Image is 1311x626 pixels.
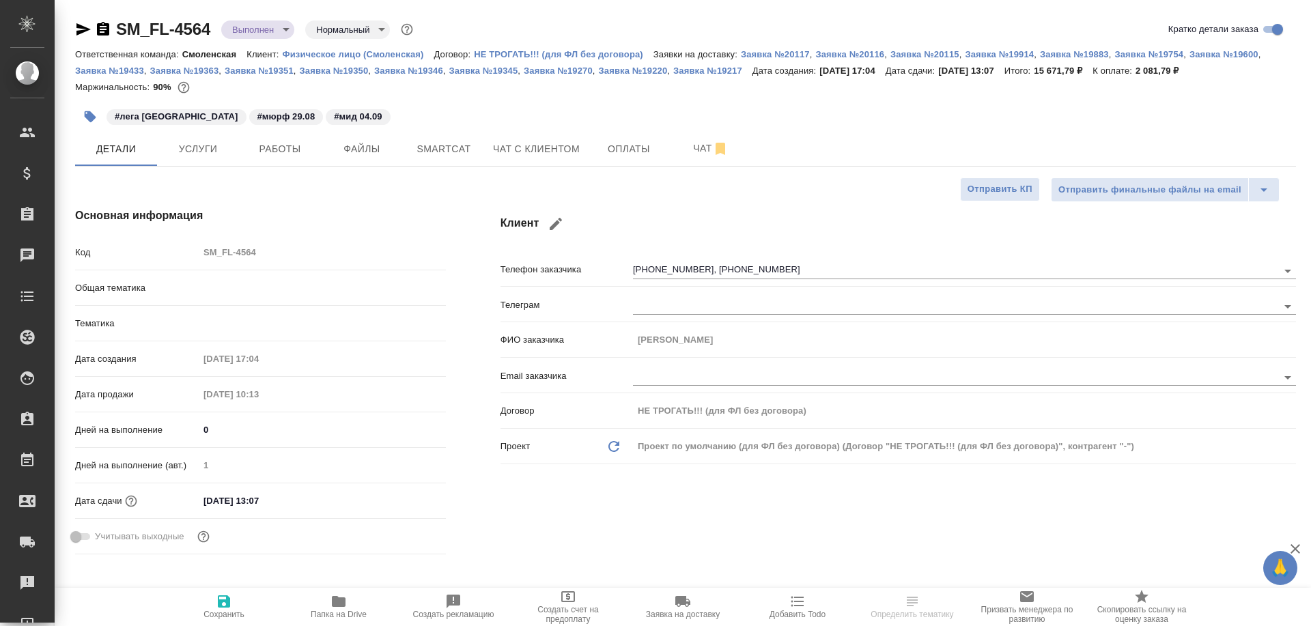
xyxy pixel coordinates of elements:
input: Пустое поле [199,349,318,369]
button: Заявка №19600 [1189,48,1258,61]
div: split button [1051,177,1280,202]
p: Заявка №19363 [150,66,219,76]
button: Скопировать ссылку на оценку заказа [1084,588,1199,626]
button: Отправить КП [960,177,1040,201]
input: Пустое поле [199,242,446,262]
button: Open [1278,368,1297,387]
button: Заявка №20116 [815,48,884,61]
div: ​ [199,312,446,335]
p: Код [75,246,199,259]
span: Папка на Drive [311,610,367,619]
span: Smartcat [411,141,477,158]
button: Заявка №19346 [374,64,443,78]
p: [DATE] 13:07 [938,66,1004,76]
p: Заявка №19883 [1040,49,1109,59]
button: Добавить Todo [740,588,855,626]
p: , [1183,49,1189,59]
span: Добавить Todo [770,610,826,619]
h4: Ответственные [501,587,1296,603]
button: Open [1278,297,1297,316]
p: Заявка №19351 [225,66,294,76]
span: Отправить финальные файлы на email [1058,182,1241,198]
p: Телеграм [501,298,633,312]
p: Дата создания: [752,66,819,76]
span: Чат с клиентом [493,141,580,158]
button: Скопировать ссылку для ЯМессенджера [75,21,91,38]
h4: Основная информация [75,208,446,224]
button: Нормальный [312,24,373,35]
p: , [294,66,300,76]
input: ✎ Введи что-нибудь [199,420,446,440]
p: Дата создания [75,352,199,366]
input: ✎ Введи что-нибудь [199,491,318,511]
span: Услуги [165,141,231,158]
div: Проект по умолчанию (для ФЛ без договора) (Договор "НЕ ТРОГАТЬ!!! (для ФЛ без договора)", контраг... [633,435,1296,458]
p: , [593,66,599,76]
button: Если добавить услуги и заполнить их объемом, то дата рассчитается автоматически [122,492,140,510]
span: Отправить КП [968,182,1032,197]
button: Призвать менеджера по развитию [970,588,1084,626]
p: , [518,66,524,76]
p: Физическое лицо (Смоленская) [282,49,434,59]
p: Итого: [1004,66,1034,76]
a: SM_FL-4564 [116,20,210,38]
span: мид 04.09 [324,110,391,122]
p: Заявка №19914 [965,49,1034,59]
p: [DATE] 17:04 [819,66,886,76]
button: Заявка №19363 [150,64,219,78]
button: Заявка №19351 [225,64,294,78]
span: Призвать менеджера по развитию [978,605,1076,624]
button: Заявка №19433 [75,64,144,78]
p: Заявки на доставку: [653,49,741,59]
button: Заявка на доставку [625,588,740,626]
p: Заявка №19346 [374,66,443,76]
svg: Отписаться [712,141,729,157]
p: 2 081,79 ₽ [1136,66,1189,76]
span: Файлы [329,141,395,158]
p: Заявка №19270 [524,66,593,76]
p: К оплате: [1092,66,1136,76]
span: 🙏 [1269,554,1292,582]
button: Заявка №19220 [599,64,668,78]
span: Учитывать выходные [95,530,184,543]
span: Создать счет на предоплату [519,605,617,624]
button: Заявка №19754 [1114,48,1183,61]
span: Чат [678,140,744,157]
p: Клиент: [246,49,282,59]
span: мюрф 29.08 [248,110,325,122]
button: 1314.44 RUB; [175,79,193,96]
p: , [1109,49,1115,59]
p: , [443,66,449,76]
p: , [810,49,816,59]
a: Физическое лицо (Смоленская) [282,48,434,59]
p: , [144,66,150,76]
button: Заявка №19345 [449,64,518,78]
span: Создать рекламацию [413,610,494,619]
div: Выполнен [221,20,294,39]
p: Дата сдачи: [886,66,938,76]
p: Заявка №19600 [1189,49,1258,59]
button: Open [1278,261,1297,281]
p: Договор [501,404,633,418]
p: #мюрф 29.08 [257,110,315,124]
p: , [959,49,965,59]
p: Заявка №20115 [890,49,959,59]
span: Детали [83,141,149,158]
p: Заявка №19754 [1114,49,1183,59]
span: Определить тематику [871,610,953,619]
button: Заявка №20115 [890,48,959,61]
span: Сохранить [203,610,244,619]
p: #мид 04.09 [334,110,382,124]
h4: Клиент [501,208,1296,240]
h4: Дополнительно [75,587,446,603]
p: , [1034,49,1040,59]
p: Смоленская [182,49,247,59]
p: Ответственная команда: [75,49,182,59]
button: Выполнен [228,24,278,35]
p: Заявка №20116 [815,49,884,59]
p: Заявка №19217 [673,66,752,76]
input: Пустое поле [633,330,1296,350]
button: Заявка №19914 [965,48,1034,61]
p: 15 671,79 ₽ [1034,66,1092,76]
p: , [884,49,890,59]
